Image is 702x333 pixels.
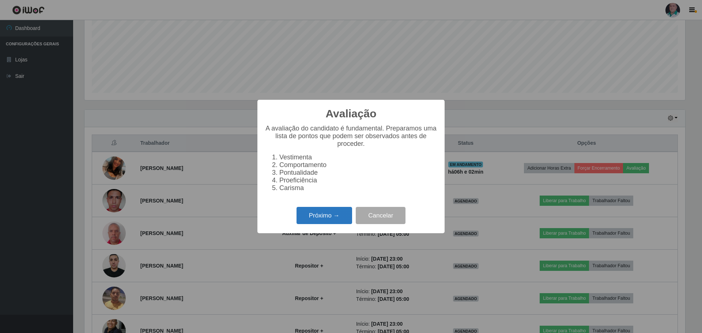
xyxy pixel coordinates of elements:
p: A avaliação do candidato é fundamental. Preparamos uma lista de pontos que podem ser observados a... [265,125,437,148]
li: Pontualidade [279,169,437,177]
h2: Avaliação [326,107,377,120]
button: Cancelar [356,207,405,224]
li: Vestimenta [279,154,437,161]
li: Comportamento [279,161,437,169]
li: Proeficiência [279,177,437,184]
li: Carisma [279,184,437,192]
button: Próximo → [297,207,352,224]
